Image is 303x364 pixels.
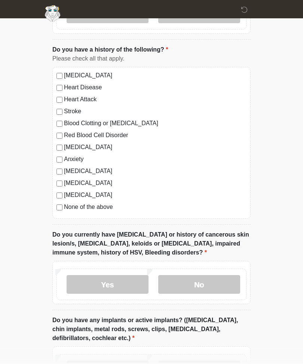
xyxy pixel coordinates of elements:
[56,169,62,175] input: [MEDICAL_DATA]
[56,97,62,103] input: Heart Attack
[64,107,247,116] label: Stroke
[64,179,247,188] label: [MEDICAL_DATA]
[52,55,251,64] div: Please check all that apply.
[52,46,168,55] label: Do you have a history of the following?
[64,95,247,104] label: Heart Attack
[56,73,62,79] input: [MEDICAL_DATA]
[158,275,240,294] label: No
[64,167,247,176] label: [MEDICAL_DATA]
[64,191,247,200] label: [MEDICAL_DATA]
[64,143,247,152] label: [MEDICAL_DATA]
[67,275,149,294] label: Yes
[56,157,62,163] input: Anxiety
[56,85,62,91] input: Heart Disease
[52,231,251,257] label: Do you currently have [MEDICAL_DATA] or history of cancerous skin lesion/s, [MEDICAL_DATA], keloi...
[64,83,247,92] label: Heart Disease
[56,193,62,199] input: [MEDICAL_DATA]
[64,131,247,140] label: Red Blood Cell Disorder
[64,203,247,212] label: None of the above
[45,6,60,22] img: Aesthetically Yours Wellness Spa Logo
[56,181,62,187] input: [MEDICAL_DATA]
[56,205,62,211] input: None of the above
[56,121,62,127] input: Blood Clotting or [MEDICAL_DATA]
[52,316,251,343] label: Do you have any implants or active implants? ([MEDICAL_DATA], chin implants, metal rods, screws, ...
[64,71,247,80] label: [MEDICAL_DATA]
[56,145,62,151] input: [MEDICAL_DATA]
[64,119,247,128] label: Blood Clotting or [MEDICAL_DATA]
[56,109,62,115] input: Stroke
[64,155,247,164] label: Anxiety
[56,133,62,139] input: Red Blood Cell Disorder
